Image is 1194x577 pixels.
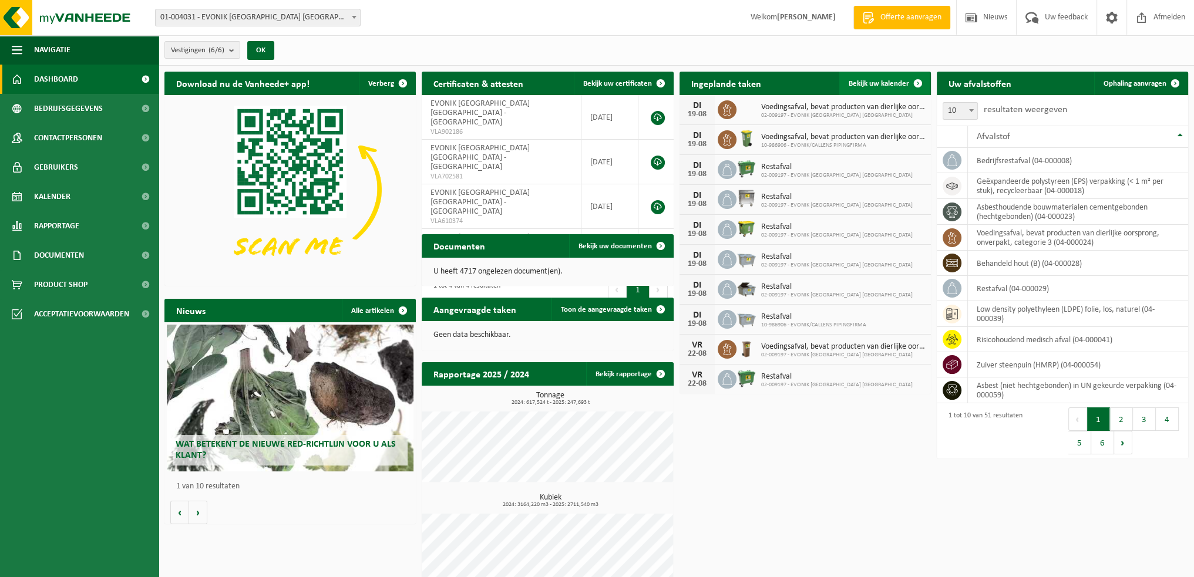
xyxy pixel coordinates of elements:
[761,222,913,232] span: Restafval
[968,276,1188,301] td: restafval (04-000029)
[761,342,925,352] span: Voedingsafval, bevat producten van dierlijke oorsprong, onverpakt, categorie 3
[761,103,925,112] span: Voedingsafval, bevat producten van dierlijke oorsprong, onverpakt, categorie 3
[430,127,572,137] span: VLA902186
[422,362,541,385] h2: Rapportage 2025 / 2024
[1114,431,1132,454] button: Next
[685,251,709,260] div: DI
[581,140,638,184] td: [DATE]
[761,352,925,359] span: 02-009197 - EVONIK [GEOGRAPHIC_DATA] [GEOGRAPHIC_DATA]
[685,191,709,200] div: DI
[171,42,224,59] span: Vestigingen
[685,281,709,290] div: DI
[968,377,1188,403] td: asbest (niet hechtgebonden) in UN gekeurde verpakking (04-000059)
[685,230,709,238] div: 19-08
[176,440,396,460] span: Wat betekent de nieuwe RED-richtlijn voor u als klant?
[368,80,394,87] span: Verberg
[34,241,84,270] span: Documenten
[430,144,530,171] span: EVONIK [GEOGRAPHIC_DATA] [GEOGRAPHIC_DATA] - [GEOGRAPHIC_DATA]
[685,170,709,178] div: 19-08
[736,129,756,149] img: WB-0140-HPE-GN-50
[422,234,497,257] h2: Documenten
[839,72,930,95] a: Bekijk uw kalender
[736,188,756,208] img: WB-1100-GAL-GY-04
[968,251,1188,276] td: behandeld hout (B) (04-000028)
[430,99,530,127] span: EVONIK [GEOGRAPHIC_DATA] [GEOGRAPHIC_DATA] - [GEOGRAPHIC_DATA]
[761,282,913,292] span: Restafval
[968,301,1188,327] td: low density polyethyleen (LDPE) folie, los, naturel (04-000039)
[1156,407,1179,431] button: 4
[1133,407,1156,431] button: 3
[176,482,410,491] p: 1 van 10 resultaten
[1091,431,1114,454] button: 6
[777,13,836,22] strong: [PERSON_NAME]
[685,320,709,328] div: 19-08
[761,112,925,119] span: 02-009197 - EVONIK [GEOGRAPHIC_DATA] [GEOGRAPHIC_DATA]
[581,95,638,140] td: [DATE]
[34,65,78,94] span: Dashboard
[968,225,1188,251] td: voedingsafval, bevat producten van dierlijke oorsprong, onverpakt, categorie 3 (04-000024)
[34,211,79,241] span: Rapportage
[569,234,672,258] a: Bekijk uw documenten
[1068,431,1091,454] button: 5
[428,494,673,508] h3: Kubiek
[968,173,1188,199] td: geëxpandeerde polystyreen (EPS) verpakking (< 1 m² per stuk), recycleerbaar (04-000018)
[189,501,207,524] button: Volgende
[761,312,866,322] span: Restafval
[736,248,756,268] img: WB-2500-GAL-GY-01
[736,158,756,178] img: WB-0660-HPE-GN-01
[968,352,1188,377] td: zuiver steenpuin (HMRP) (04-000054)
[685,370,709,380] div: VR
[685,131,709,140] div: DI
[761,262,913,269] span: 02-009197 - EVONIK [GEOGRAPHIC_DATA] [GEOGRAPHIC_DATA]
[761,193,913,202] span: Restafval
[685,200,709,208] div: 19-08
[1094,72,1187,95] a: Ophaling aanvragen
[968,199,1188,225] td: asbesthoudende bouwmaterialen cementgebonden (hechtgebonden) (04-000023)
[968,327,1188,352] td: risicohoudend medisch afval (04-000041)
[685,260,709,268] div: 19-08
[1110,407,1133,431] button: 2
[761,232,913,239] span: 02-009197 - EVONIK [GEOGRAPHIC_DATA] [GEOGRAPHIC_DATA]
[937,72,1023,95] h2: Uw afvalstoffen
[761,142,925,149] span: 10-986906 - EVONIK/CALLENS PIPINGFIRMA
[34,94,103,123] span: Bedrijfsgegevens
[167,325,413,471] a: Wat betekent de nieuwe RED-richtlijn voor u als klant?
[208,46,224,54] count: (6/6)
[685,290,709,298] div: 19-08
[586,362,672,386] a: Bekijk rapportage
[736,278,756,298] img: WB-5000-GAL-GY-01
[736,218,756,238] img: WB-1100-HPE-GN-50
[428,502,673,508] span: 2024: 3164,220 m3 - 2025: 2711,540 m3
[1087,407,1110,431] button: 1
[943,103,977,119] span: 10
[968,148,1188,173] td: bedrijfsrestafval (04-000008)
[761,292,913,299] span: 02-009197 - EVONIK [GEOGRAPHIC_DATA] [GEOGRAPHIC_DATA]
[428,392,673,406] h3: Tonnage
[422,72,535,95] h2: Certificaten & attesten
[761,322,866,329] span: 10-986906 - EVONIK/CALLENS PIPINGFIRMA
[581,184,638,229] td: [DATE]
[583,80,652,87] span: Bekijk uw certificaten
[433,331,661,339] p: Geen data beschikbaar.
[561,306,652,313] span: Toon de aangevraagde taken
[156,9,360,26] span: 01-004031 - EVONIK ANTWERPEN NV - ANTWERPEN
[849,80,909,87] span: Bekijk uw kalender
[680,72,773,95] h2: Ingeplande taken
[430,217,572,226] span: VLA610374
[164,95,416,284] img: Download de VHEPlus App
[984,105,1067,114] label: resultaten weergeven
[34,35,70,65] span: Navigatie
[761,133,925,142] span: Voedingsafval, bevat producten van dierlijke oorsprong, onverpakt, categorie 3
[34,123,102,153] span: Contactpersonen
[685,161,709,170] div: DI
[685,350,709,358] div: 22-08
[685,101,709,110] div: DI
[977,132,1010,141] span: Afvalstof
[736,338,756,358] img: WB-0140-HPE-BN-01
[247,41,274,60] button: OK
[761,252,913,262] span: Restafval
[736,308,756,328] img: WB-2500-GAL-GY-01
[428,400,673,406] span: 2024: 617,524 t - 2025: 247,693 t
[342,299,415,322] a: Alle artikelen
[761,163,913,172] span: Restafval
